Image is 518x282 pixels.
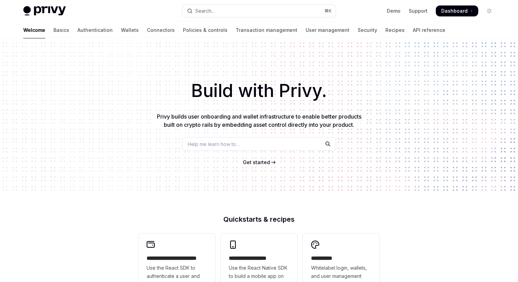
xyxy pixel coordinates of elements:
[484,5,495,16] button: Toggle dark mode
[138,216,380,223] h2: Quickstarts & recipes
[409,8,428,14] a: Support
[306,22,349,38] a: User management
[243,159,270,166] a: Get started
[77,22,113,38] a: Authentication
[436,5,478,16] a: Dashboard
[188,140,240,148] span: Help me learn how to…
[157,113,361,128] span: Privy builds user onboarding and wallet infrastructure to enable better products built on crypto ...
[324,8,332,14] span: ⌘ K
[183,22,227,38] a: Policies & controls
[53,22,69,38] a: Basics
[121,22,139,38] a: Wallets
[182,5,336,17] button: Open search
[243,159,270,165] span: Get started
[385,22,405,38] a: Recipes
[441,8,468,14] span: Dashboard
[358,22,377,38] a: Security
[23,6,66,16] img: light logo
[11,77,507,104] h1: Build with Privy.
[387,8,400,14] a: Demo
[147,22,175,38] a: Connectors
[23,22,45,38] a: Welcome
[195,7,214,15] div: Search...
[413,22,445,38] a: API reference
[236,22,297,38] a: Transaction management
